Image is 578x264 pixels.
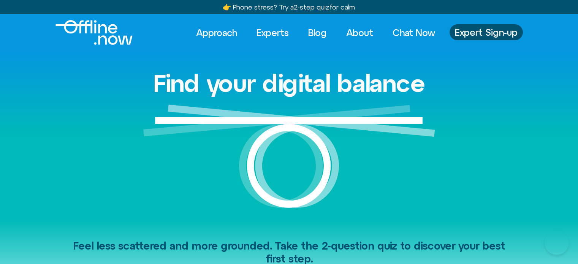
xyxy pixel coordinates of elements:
a: Blog [301,24,334,41]
a: 👉 Phone stress? Try a2-step quizfor calm [223,3,355,11]
span: Expert Sign-up [455,27,518,37]
a: Experts [250,24,296,41]
a: Approach [189,24,244,41]
a: Chat Now [386,24,442,41]
u: 2-step quiz [294,3,329,11]
a: Expert Sign-up [450,24,523,40]
a: About [339,24,380,41]
img: offline.now [55,20,133,45]
nav: Menu [189,24,442,41]
div: Logo [55,20,120,45]
iframe: Botpress [545,231,569,255]
h1: Find your digital balance [153,70,425,96]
